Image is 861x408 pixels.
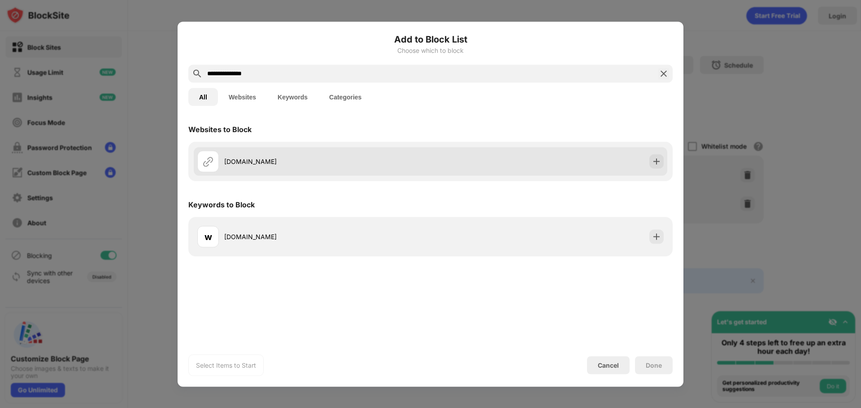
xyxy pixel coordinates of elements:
div: Select Items to Start [196,361,256,369]
button: Categories [318,88,372,106]
div: w [204,230,212,243]
div: Websites to Block [188,125,252,133]
div: Keywords to Block [188,200,255,209]
button: All [188,88,218,106]
div: Cancel [598,361,619,369]
div: Done [646,361,662,369]
h6: Add to Block List [188,32,673,46]
div: [DOMAIN_NAME] [224,157,430,166]
button: Keywords [267,88,318,106]
div: [DOMAIN_NAME] [224,232,430,241]
img: url.svg [203,156,213,167]
button: Websites [218,88,267,106]
img: search-close [658,68,669,79]
img: search.svg [192,68,203,79]
div: Choose which to block [188,47,673,54]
